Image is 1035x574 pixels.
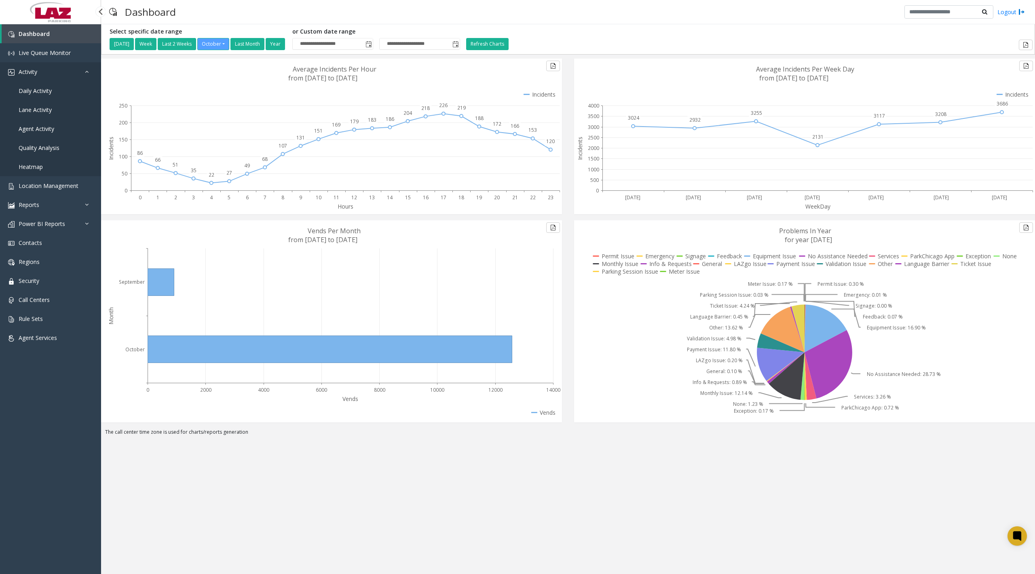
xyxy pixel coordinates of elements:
text: WeekDay [805,203,831,210]
img: logout [1018,8,1025,16]
text: 2131 [812,133,824,140]
text: from [DATE] to [DATE] [288,74,357,82]
text: 22 [530,194,536,201]
text: 183 [368,116,376,123]
span: Regions [19,258,40,266]
text: 500 [590,177,599,184]
text: 2932 [689,116,701,123]
text: Vends [342,395,358,403]
span: Location Management [19,182,78,190]
text: Average Incidents Per Hour [293,65,376,74]
text: Feedback: 0.07 % [863,313,903,320]
text: 204 [403,110,412,116]
text: 10000 [430,386,444,393]
text: 7 [264,194,266,201]
text: 21 [512,194,518,201]
span: Lane Activity [19,106,52,114]
text: 250 [119,102,127,109]
text: 166 [511,122,519,129]
text: 2 [174,194,177,201]
text: from [DATE] to [DATE] [759,74,828,82]
text: 12 [351,194,357,201]
text: Exception: 0.17 % [734,407,774,414]
text: 3500 [588,113,599,120]
text: 66 [155,156,161,163]
text: Equipment Issue: 16.90 % [867,324,926,331]
span: Heatmap [19,163,43,171]
text: [DATE] [686,194,701,201]
text: [DATE] [868,194,884,201]
text: 172 [493,120,501,127]
text: [DATE] [805,194,820,201]
text: 3024 [628,114,640,121]
text: 2500 [588,134,599,141]
button: October [197,38,229,50]
text: [DATE] [934,194,949,201]
img: 'icon' [8,316,15,323]
text: Emergency: 0.01 % [844,291,887,298]
span: Quality Analysis [19,144,59,152]
img: 'icon' [8,31,15,38]
text: Parking Session Issue: 0.03 % [700,291,769,298]
text: 219 [457,104,466,111]
text: Ticket Issue: 4.24 % [710,302,755,309]
text: [DATE] [747,194,762,201]
text: Average Incidents Per Week Day [756,65,854,74]
text: 35 [191,167,196,174]
span: Dashboard [19,30,50,38]
text: 0 [146,386,149,393]
text: Services: 3.26 % [854,393,891,400]
text: Problems In Year [779,226,831,235]
text: [DATE] [625,194,640,201]
text: 50 [122,170,127,177]
button: Export to pdf [546,222,560,233]
button: Export to pdf [1019,61,1033,71]
text: 3117 [874,112,885,119]
text: 169 [332,121,340,128]
a: Logout [997,8,1025,16]
text: 3000 [588,124,599,131]
text: No Assistance Needed: 28.73 % [867,371,941,378]
text: 131 [296,134,305,141]
text: 1000 [588,166,599,173]
text: 16 [423,194,429,201]
text: 151 [314,127,323,134]
text: ParkChicago App: 0.72 % [841,404,899,411]
text: 2000 [588,145,599,152]
text: September [119,279,145,285]
span: Contacts [19,239,42,247]
text: 4000 [588,102,599,109]
text: 12000 [488,386,503,393]
text: 6 [246,194,249,201]
text: Month [107,307,115,325]
button: Export to pdf [546,61,560,71]
text: 0 [125,187,127,194]
text: 100 [119,153,127,160]
text: Signage: 0.00 % [855,302,892,309]
text: 15 [405,194,411,201]
text: 200 [119,119,127,126]
text: 1 [156,194,159,201]
text: 27 [226,169,232,176]
span: Live Queue Monitor [19,49,71,57]
text: Validation Issue: 4.98 % [687,335,741,342]
text: 179 [350,118,359,125]
text: 49 [244,162,250,169]
img: 'icon' [8,69,15,76]
span: Activity [19,68,37,76]
h5: or Custom date range [292,28,460,35]
text: 0 [139,194,142,201]
text: 2000 [200,386,211,393]
img: 'icon' [8,202,15,209]
text: 3208 [935,111,946,118]
text: Language Barrier: 0.45 % [690,313,748,320]
text: 17 [441,194,446,201]
button: [DATE] [110,38,134,50]
span: Agent Services [19,334,57,342]
button: Export to pdf [1019,222,1033,233]
text: 5 [228,194,230,201]
text: 86 [137,150,143,156]
button: Export to pdf [1019,40,1033,50]
text: 20 [494,194,500,201]
text: 19 [476,194,482,201]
